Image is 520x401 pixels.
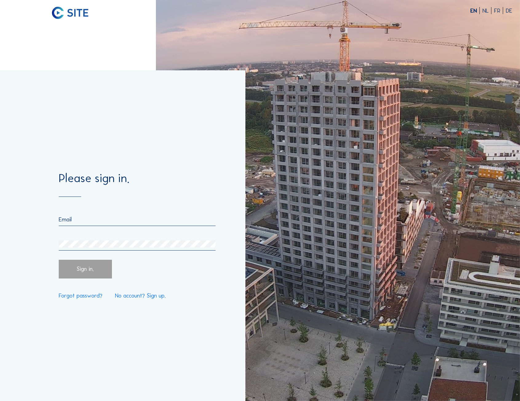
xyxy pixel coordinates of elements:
[470,8,480,14] div: EN
[59,173,216,197] div: Please sign in.
[59,216,216,223] input: Email
[52,7,88,19] img: C-SITE logo
[506,8,512,14] div: DE
[115,293,166,299] a: No account? Sign up.
[494,8,503,14] div: FR
[482,8,491,14] div: NL
[59,293,102,299] a: Forgot password?
[59,260,112,278] div: Sign in.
